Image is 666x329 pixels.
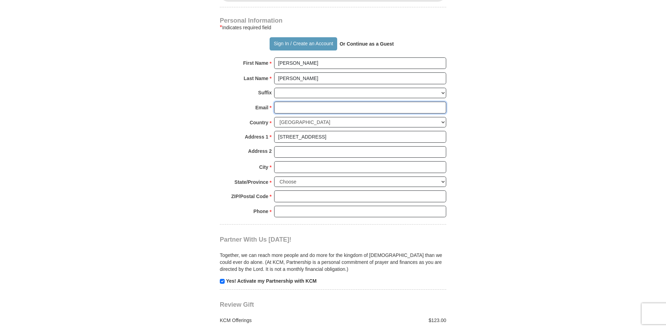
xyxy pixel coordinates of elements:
div: $123.00 [333,317,450,324]
strong: Yes! Activate my Partnership with KCM [226,278,317,284]
strong: Email [255,103,268,112]
strong: Last Name [244,73,269,83]
strong: ZIP/Postal Code [231,191,269,201]
strong: First Name [243,58,268,68]
h4: Personal Information [220,18,446,23]
span: Partner With Us [DATE]! [220,236,292,243]
strong: City [259,162,268,172]
strong: Or Continue as a Guest [340,41,394,47]
strong: Address 1 [245,132,269,142]
button: Sign In / Create an Account [270,37,337,50]
strong: Country [250,118,269,127]
div: KCM Offerings [216,317,333,324]
strong: Address 2 [248,146,272,156]
strong: Phone [254,206,269,216]
div: Indicates required field [220,23,446,32]
span: Review Gift [220,301,254,308]
p: Together, we can reach more people and do more for the kingdom of [DEMOGRAPHIC_DATA] than we coul... [220,252,446,273]
strong: State/Province [234,177,268,187]
strong: Suffix [258,88,272,97]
